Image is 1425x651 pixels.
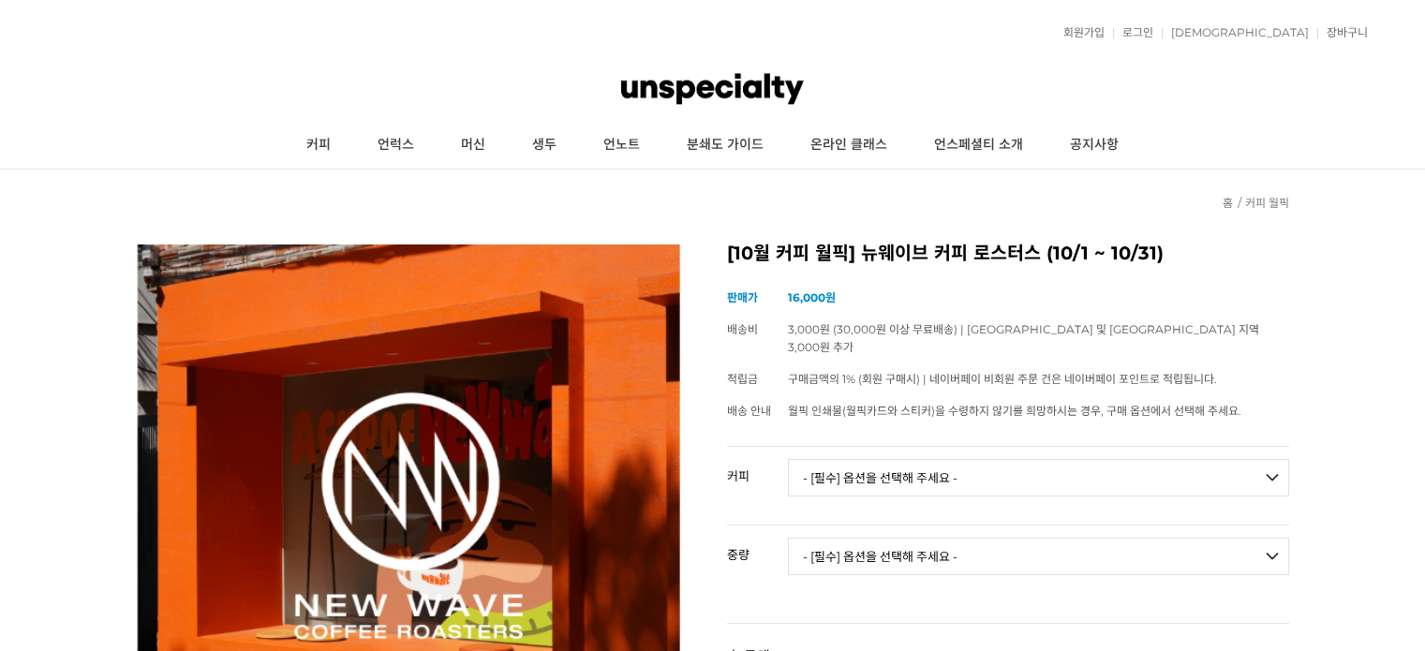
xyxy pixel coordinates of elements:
a: 커피 월픽 [1245,196,1289,210]
a: 커피 [283,122,354,169]
span: 배송 안내 [727,404,771,418]
a: 공지사항 [1046,122,1142,169]
a: 온라인 클래스 [787,122,911,169]
a: 언노트 [580,122,663,169]
span: 적립금 [727,372,758,386]
a: 언스페셜티 소개 [911,122,1046,169]
span: 월픽 인쇄물(월픽카드와 스티커)을 수령하지 않기를 희망하시는 경우, 구매 옵션에서 선택해 주세요. [788,404,1241,418]
img: 언스페셜티 몰 [621,61,803,117]
a: 분쇄도 가이드 [663,122,787,169]
span: 구매금액의 1% (회원 구매시) | 네이버페이 비회원 주문 건은 네이버페이 포인트로 적립됩니다. [788,372,1217,386]
th: 중량 [727,525,788,569]
h2: [10월 커피 월픽] 뉴웨이브 커피 로스터스 (10/1 ~ 10/31) [727,244,1289,263]
a: 홈 [1223,196,1233,210]
span: 3,000원 (30,000원 이상 무료배송) | [GEOGRAPHIC_DATA] 및 [GEOGRAPHIC_DATA] 지역 3,000원 추가 [788,322,1259,354]
a: 장바구니 [1317,27,1368,38]
a: 회원가입 [1054,27,1105,38]
strong: 16,000원 [788,290,836,304]
a: [DEMOGRAPHIC_DATA] [1162,27,1309,38]
span: 판매가 [727,290,758,304]
a: 로그인 [1113,27,1153,38]
th: 커피 [727,447,788,490]
span: 배송비 [727,322,758,336]
a: 언럭스 [354,122,438,169]
a: 머신 [438,122,509,169]
a: 생두 [509,122,580,169]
